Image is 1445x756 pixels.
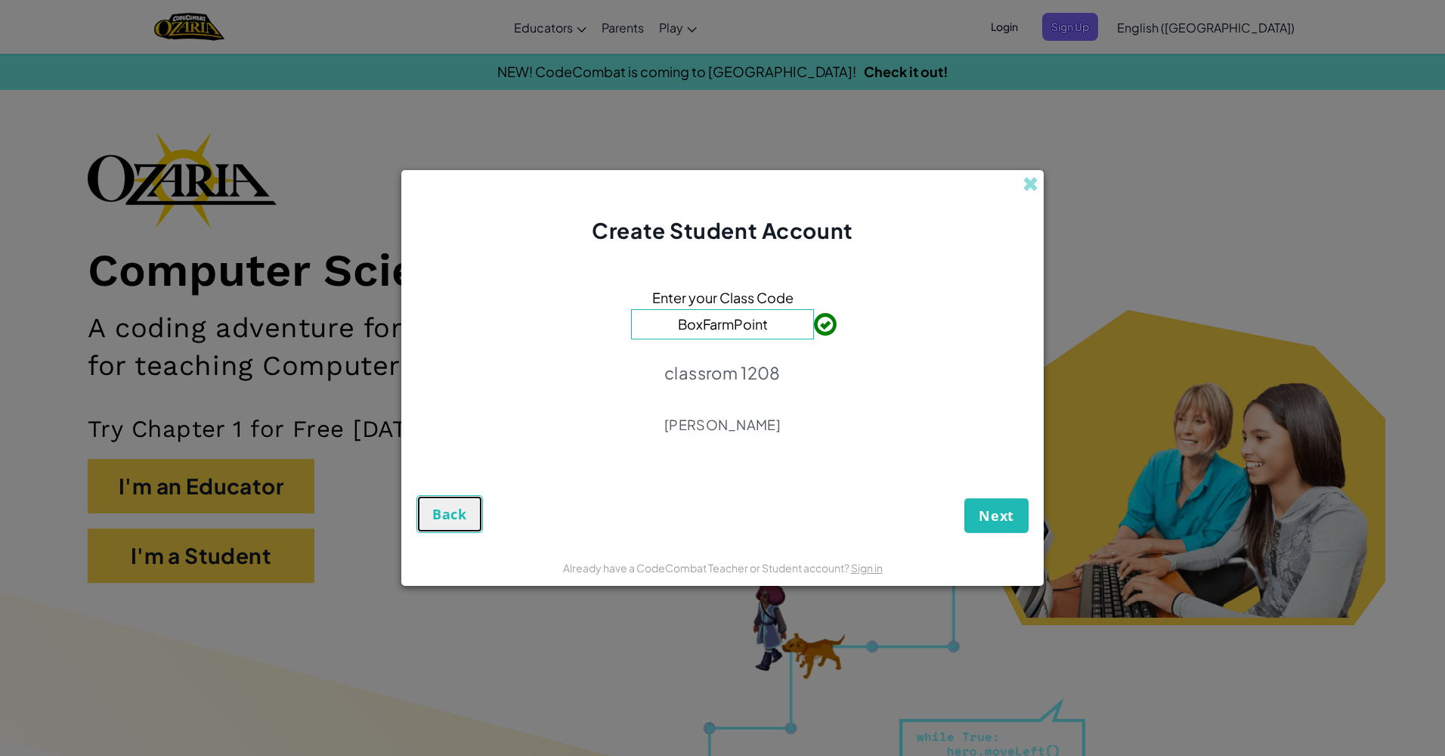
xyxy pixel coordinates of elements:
button: Back [416,495,483,533]
button: Next [964,498,1029,533]
span: Enter your Class Code [652,287,794,308]
span: Back [432,505,467,523]
p: classrom 1208 [664,362,781,383]
a: Sign in [851,561,883,575]
span: Next [979,507,1014,525]
p: [PERSON_NAME] [664,416,781,434]
span: Already have a CodeCombat Teacher or Student account? [563,561,851,575]
span: Create Student Account [592,217,852,243]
